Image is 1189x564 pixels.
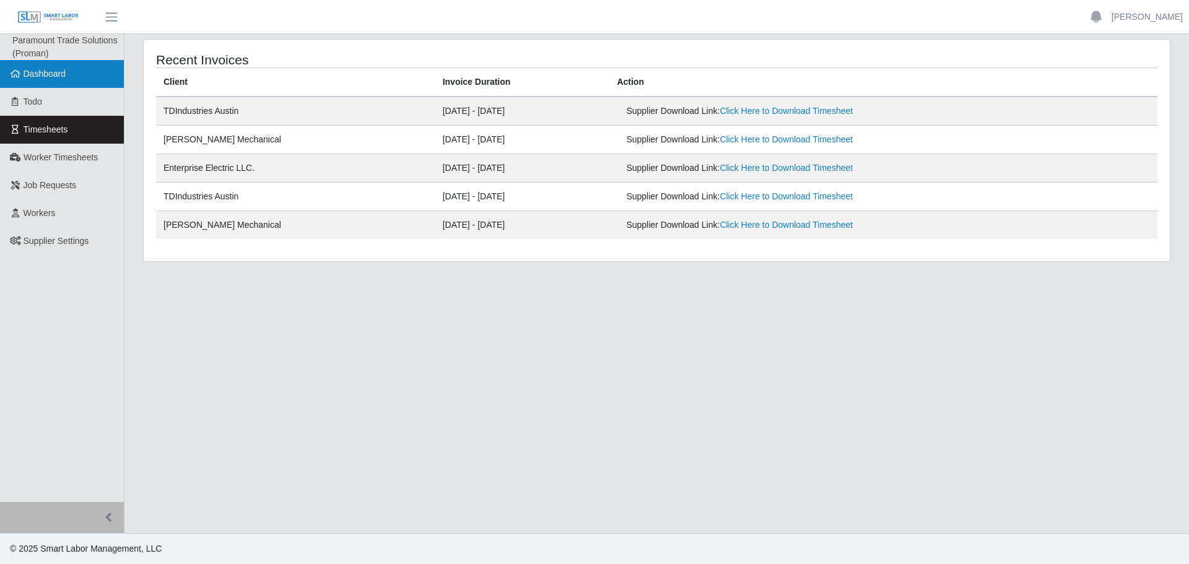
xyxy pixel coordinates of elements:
h4: Recent Invoices [156,52,562,67]
span: Job Requests [24,180,77,190]
div: Supplier Download Link: [626,190,963,203]
a: Click Here to Download Timesheet [720,134,853,144]
td: [PERSON_NAME] Mechanical [156,211,435,240]
th: Client [156,68,435,97]
th: Action [609,68,1157,97]
span: Todo [24,97,42,106]
img: SLM Logo [17,11,79,24]
span: Workers [24,208,56,218]
td: TDIndustries Austin [156,97,435,126]
a: Click Here to Download Timesheet [720,106,853,116]
a: Click Here to Download Timesheet [720,220,853,230]
span: © 2025 Smart Labor Management, LLC [10,544,162,553]
div: Supplier Download Link: [626,219,963,232]
span: Paramount Trade Solutions (Proman) [12,35,118,58]
div: Supplier Download Link: [626,105,963,118]
td: TDIndustries Austin [156,183,435,211]
td: [DATE] - [DATE] [435,183,610,211]
td: [DATE] - [DATE] [435,97,610,126]
div: Supplier Download Link: [626,133,963,146]
span: Timesheets [24,124,68,134]
td: [DATE] - [DATE] [435,154,610,183]
td: [PERSON_NAME] Mechanical [156,126,435,154]
td: [DATE] - [DATE] [435,126,610,154]
th: Invoice Duration [435,68,610,97]
td: Enterprise Electric LLC. [156,154,435,183]
span: Dashboard [24,69,66,79]
span: Supplier Settings [24,236,89,246]
a: Click Here to Download Timesheet [720,163,853,173]
a: [PERSON_NAME] [1112,11,1183,24]
a: Click Here to Download Timesheet [720,191,853,201]
span: Worker Timesheets [24,152,98,162]
div: Supplier Download Link: [626,162,963,175]
td: [DATE] - [DATE] [435,211,610,240]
